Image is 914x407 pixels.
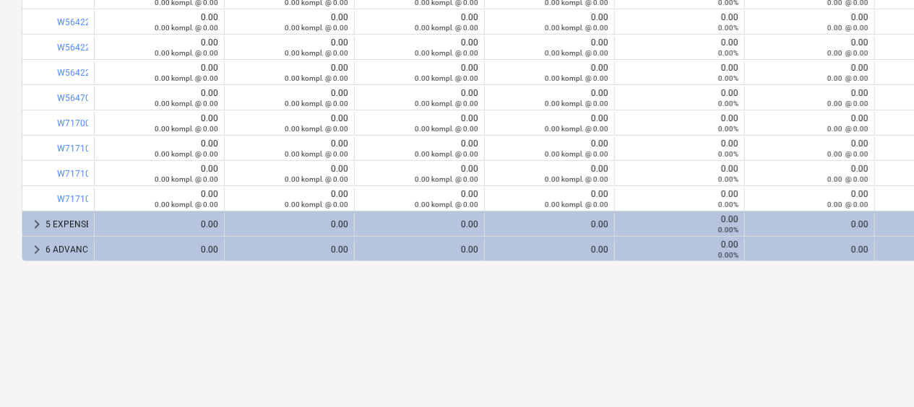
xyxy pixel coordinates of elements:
[361,38,478,58] div: 0.00
[57,194,199,204] a: W717100 Dušo sienėlių montavimas
[57,169,270,179] a: W717100 Elektrinis kilimėlis (PAPILDOMI PARDAVIMAI)
[415,150,478,158] small: 0.00 kompl. @ 0.00
[57,17,264,27] a: W564220 Medinės grindys (PAPILDOMI PARDAVIMAI)
[621,38,738,58] div: 0.00
[415,125,478,133] small: 0.00 kompl. @ 0.00
[545,74,608,82] small: 0.00 kompl. @ 0.00
[361,139,478,159] div: 0.00
[621,63,738,83] div: 0.00
[827,74,868,82] small: 0.00 @ 0.00
[57,144,306,154] a: W717100 Santechnikos montavimas (PAPILDOMI PARDAVIMAI)
[361,113,478,134] div: 0.00
[545,49,608,57] small: 0.00 kompl. @ 0.00
[155,150,218,158] small: 0.00 kompl. @ 0.00
[545,100,608,108] small: 0.00 kompl. @ 0.00
[751,219,868,229] div: 0.00
[57,68,311,78] a: W564220 Medinių grindų montavimas (PAPILDOMI PARDAVIMAI)
[751,113,868,134] div: 0.00
[545,24,608,32] small: 0.00 kompl. @ 0.00
[100,139,218,159] div: 0.00
[100,88,218,108] div: 0.00
[718,175,738,183] small: 0.00%
[491,139,608,159] div: 0.00
[718,100,738,108] small: 0.00%
[415,175,478,183] small: 0.00 kompl. @ 0.00
[285,24,348,32] small: 0.00 kompl. @ 0.00
[285,201,348,209] small: 0.00 kompl. @ 0.00
[230,113,348,134] div: 0.00
[361,88,478,108] div: 0.00
[46,213,88,236] div: 5 EXPENSES NOT INCLUDED IN BUDGET
[751,12,868,32] div: 0.00
[751,164,868,184] div: 0.00
[751,38,868,58] div: 0.00
[100,113,218,134] div: 0.00
[155,49,218,57] small: 0.00 kompl. @ 0.00
[230,219,348,229] div: 0.00
[57,43,309,53] a: W564220 Medinių grindų grindjuostės (PAPILDOMI PARDAVIMAI)
[827,100,868,108] small: 0.00 @ 0.00
[415,100,478,108] small: 0.00 kompl. @ 0.00
[491,12,608,32] div: 0.00
[155,175,218,183] small: 0.00 kompl. @ 0.00
[545,125,608,133] small: 0.00 kompl. @ 0.00
[155,125,218,133] small: 0.00 kompl. @ 0.00
[491,38,608,58] div: 0.00
[100,189,218,209] div: 0.00
[545,201,608,209] small: 0.00 kompl. @ 0.00
[827,201,868,209] small: 0.00 @ 0.00
[621,113,738,134] div: 0.00
[230,245,348,255] div: 0.00
[285,150,348,158] small: 0.00 kompl. @ 0.00
[621,139,738,159] div: 0.00
[545,175,608,183] small: 0.00 kompl. @ 0.00
[100,219,218,229] div: 0.00
[751,189,868,209] div: 0.00
[155,24,218,32] small: 0.00 kompl. @ 0.00
[155,74,218,82] small: 0.00 kompl. @ 0.00
[621,12,738,32] div: 0.00
[491,189,608,209] div: 0.00
[415,24,478,32] small: 0.00 kompl. @ 0.00
[621,240,738,260] div: 0.00
[361,219,478,229] div: 0.00
[285,100,348,108] small: 0.00 kompl. @ 0.00
[415,201,478,209] small: 0.00 kompl. @ 0.00
[285,74,348,82] small: 0.00 kompl. @ 0.00
[842,338,914,407] div: Chat Widget
[621,164,738,184] div: 0.00
[718,201,738,209] small: 0.00%
[718,226,738,234] small: 0.00%
[361,63,478,83] div: 0.00
[230,12,348,32] div: 0.00
[491,164,608,184] div: 0.00
[230,164,348,184] div: 0.00
[491,245,608,255] div: 0.00
[100,245,218,255] div: 0.00
[100,38,218,58] div: 0.00
[827,150,868,158] small: 0.00 @ 0.00
[751,245,868,255] div: 0.00
[230,88,348,108] div: 0.00
[751,88,868,108] div: 0.00
[57,118,250,128] a: W717000 Santechnika (PAPILDOMI PARDAVIMAI)
[491,63,608,83] div: 0.00
[491,113,608,134] div: 0.00
[361,245,478,255] div: 0.00
[621,214,738,235] div: 0.00
[415,49,478,57] small: 0.00 kompl. @ 0.00
[230,38,348,58] div: 0.00
[827,175,868,183] small: 0.00 @ 0.00
[361,189,478,209] div: 0.00
[361,12,478,32] div: 0.00
[155,100,218,108] small: 0.00 kompl. @ 0.00
[545,150,608,158] small: 0.00 kompl. @ 0.00
[827,49,868,57] small: 0.00 @ 0.00
[718,49,738,57] small: 0.00%
[285,49,348,57] small: 0.00 kompl. @ 0.00
[46,238,88,261] div: 6 ADVANCED PAYMENTS AND PENALTY
[491,219,608,229] div: 0.00
[28,241,46,258] span: keyboard_arrow_right
[57,93,258,103] a: W564700 Grindų plytelės (PAPILDOMI PARDAVIMAI)
[230,189,348,209] div: 0.00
